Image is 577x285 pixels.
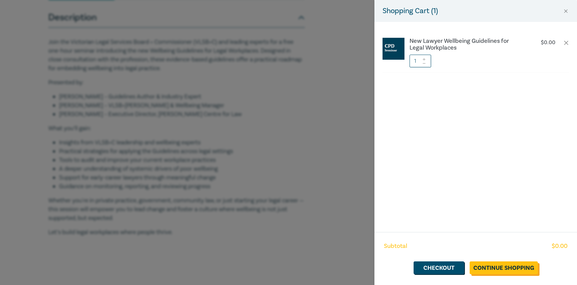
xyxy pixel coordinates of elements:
h5: Shopping Cart ( 1 ) [383,5,438,17]
img: CPD%20Seminar.jpg [383,38,404,60]
span: $ 0.00 [552,242,568,251]
input: 1 [410,55,431,67]
p: $ 0.00 [541,39,555,46]
button: Close [563,8,569,14]
a: Checkout [414,261,464,274]
a: New Lawyer Wellbeing Guidelines for Legal Workplaces [410,38,522,51]
a: Continue Shopping [470,261,538,274]
span: Subtotal [384,242,407,251]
